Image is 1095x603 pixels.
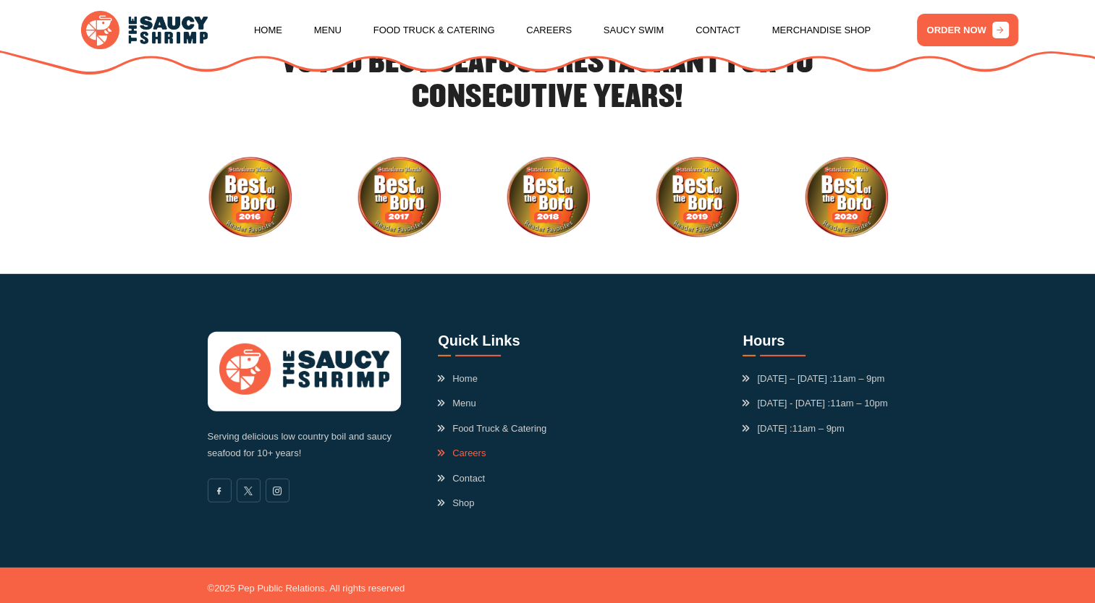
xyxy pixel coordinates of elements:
[208,429,401,462] p: Serving delicious low country boil and saucy seafood for 10+ years!
[830,398,888,409] span: 11am – 10pm
[373,3,495,58] a: Food Truck & Catering
[208,155,292,239] img: Best of the Boro
[254,3,282,58] a: Home
[438,332,553,356] h3: Quick Links
[743,396,887,411] span: [DATE] - [DATE] :
[743,332,887,356] h3: Hours
[526,3,572,58] a: Careers
[357,155,441,239] div: 4 / 10
[696,3,740,58] a: Contact
[743,422,844,436] span: [DATE] :
[506,155,590,239] div: 5 / 10
[743,372,884,386] span: [DATE] – [DATE] :
[772,3,871,58] a: Merchandise Shop
[208,581,405,597] p: © 2025 Pep Public Relations. All rights reserved
[917,14,1019,46] a: ORDER NOW
[438,446,486,461] a: Careers
[655,155,739,239] img: Best of the Boro
[604,3,664,58] a: Saucy Swim
[832,373,884,384] span: 11am – 9pm
[81,11,208,49] img: logo
[438,372,478,386] a: Home
[208,46,888,150] h2: VOTED BEST SEAFOOD RESTAURANT FOR 10 CONSECUTIVE YEARS!
[357,155,441,239] img: Best of the Boro
[314,3,342,58] a: Menu
[219,343,389,395] img: logo
[804,155,888,239] img: Best of the Boro
[438,422,546,436] a: Food Truck & Catering
[438,396,476,411] a: Menu
[655,155,739,239] div: 6 / 10
[804,155,888,239] div: 7 / 10
[792,423,845,434] span: 11am – 9pm
[506,155,590,239] img: Best of the Boro
[208,155,292,239] div: 3 / 10
[438,471,485,486] a: Contact
[438,496,474,510] a: Shop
